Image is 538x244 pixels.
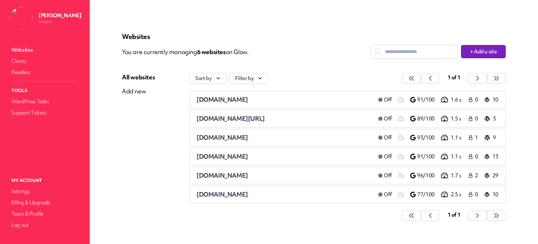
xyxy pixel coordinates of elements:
a: Team & Profile [10,209,80,219]
a: 89/100 1.5 s [410,114,468,123]
p: [PERSON_NAME] [39,12,81,19]
a: [DOMAIN_NAME] [196,95,373,104]
p: 3 [493,115,498,123]
a: Off [373,190,398,199]
a: 13 [484,152,498,161]
span: Off [384,134,392,141]
span: 0 [475,153,480,160]
span: [DOMAIN_NAME] [196,152,248,160]
p: Madre [39,19,81,25]
a: 77/100 2.5 s [410,190,468,199]
span: [DOMAIN_NAME] [196,95,248,104]
p: 9 [493,134,498,141]
a: WordPress Tasks [10,97,80,106]
button: Filter by [229,73,268,84]
div: Add new [122,87,155,95]
button: Sort by [189,73,226,84]
a: Clients [10,56,80,66]
a: Settings [10,186,80,196]
p: 1.1 s [451,153,468,160]
a: 10 [484,95,498,104]
a: [DOMAIN_NAME] [196,152,373,161]
a: 0 [468,152,482,161]
a: 91/100 1.6 s [410,95,468,104]
p: 93/100 [417,134,440,141]
a: 9 [484,133,498,142]
a: [DOMAIN_NAME][URL] [196,114,373,123]
p: 89/100 [417,115,440,123]
a: Off [373,152,398,161]
a: 0 [468,190,482,199]
span: 1 of 1 [448,211,461,218]
a: 29 [484,171,498,180]
p: 1.1 s [451,134,468,141]
a: 96/100 1.7 s [410,171,468,180]
p: Tools [10,86,80,95]
a: 0 [468,114,482,123]
span: 1 of 1 [448,74,461,81]
p: You are currently managing on Glow. [122,45,371,59]
span: 2 [475,172,480,179]
a: 1 [468,133,482,142]
p: 96/100 [417,172,440,179]
span: Off [384,115,392,123]
a: Off [373,114,398,123]
p: 13 [492,153,498,160]
span: 0 [475,191,480,198]
a: Billing & Upgrade [10,198,80,207]
a: Off [373,171,398,180]
p: 10 [492,191,498,198]
p: 77/100 [417,191,440,198]
a: Support Tickets [10,108,80,118]
a: Resellers [10,67,80,77]
a: Off [373,133,398,142]
div: All websites [122,73,155,81]
span: s [223,48,226,56]
a: 91/100 1.1 s [410,152,468,161]
p: 10 [492,96,498,104]
span: Off [384,153,392,160]
span: 1 [475,134,480,141]
a: Off [373,95,398,104]
span: Off [384,172,392,179]
p: 29 [492,172,498,179]
span: 0 [475,96,480,104]
a: [DOMAIN_NAME] [196,133,373,142]
a: 93/100 1.1 s [410,133,468,142]
a: Log out [10,220,80,230]
p: 91/100 [417,153,440,160]
span: 0 [475,115,480,123]
a: 0 [468,95,482,104]
a: 2 [468,171,482,180]
p: 2.5 s [451,191,468,198]
p: My Account [10,176,80,185]
p: 1.7 s [451,172,468,179]
p: 1.6 s [451,96,468,104]
a: [DOMAIN_NAME] [196,190,373,199]
a: Websites [10,45,80,55]
p: 91/100 [417,96,440,104]
span: [DOMAIN_NAME] [196,133,248,141]
span: 6 website [197,48,226,56]
a: [DOMAIN_NAME] [196,171,373,180]
span: Off [384,191,392,198]
span: [DOMAIN_NAME][URL] [196,114,265,123]
p: Websites [122,32,506,41]
button: + Add a site [461,45,506,58]
span: [DOMAIN_NAME] [196,171,248,179]
span: Off [384,96,392,104]
p: 1.5 s [451,115,468,123]
a: 3 [484,114,498,123]
a: 10 [484,190,498,199]
span: [DOMAIN_NAME] [196,190,248,198]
